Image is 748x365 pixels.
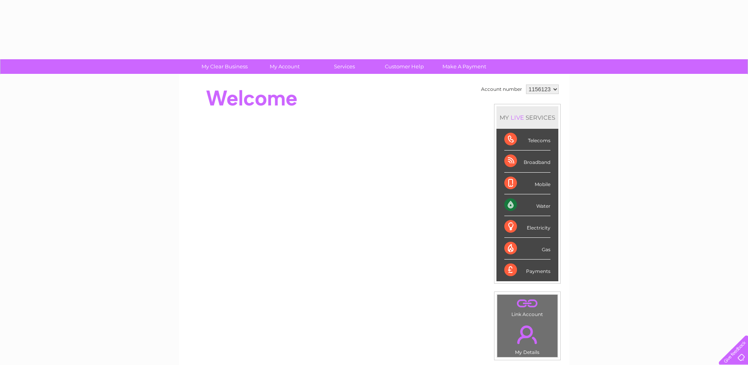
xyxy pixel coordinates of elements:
[192,59,257,74] a: My Clear Business
[252,59,317,74] a: My Account
[496,106,558,129] div: MY SERVICES
[499,321,556,348] a: .
[312,59,377,74] a: Services
[504,260,550,281] div: Payments
[499,297,556,310] a: .
[504,173,550,194] div: Mobile
[497,294,558,319] td: Link Account
[504,238,550,260] div: Gas
[504,129,550,151] div: Telecoms
[504,151,550,172] div: Broadband
[432,59,497,74] a: Make A Payment
[504,194,550,216] div: Water
[509,114,526,121] div: LIVE
[504,216,550,238] div: Electricity
[372,59,437,74] a: Customer Help
[479,83,524,96] td: Account number
[497,319,558,357] td: My Details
